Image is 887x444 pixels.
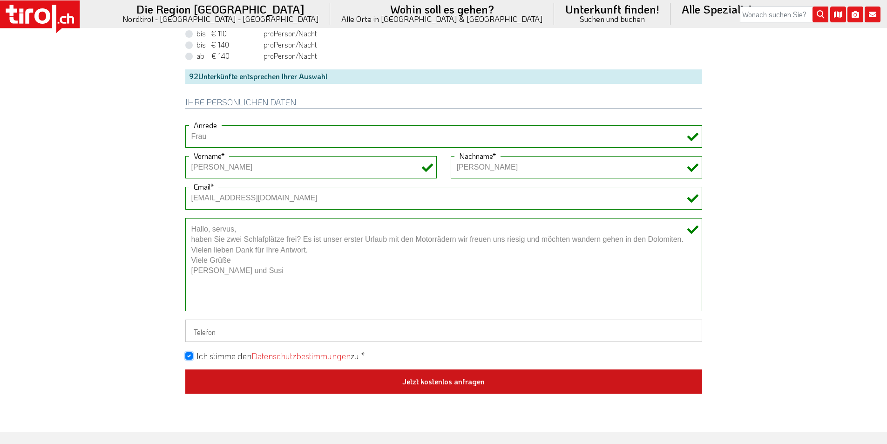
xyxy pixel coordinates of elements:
small: Alle Orte in [GEOGRAPHIC_DATA] & [GEOGRAPHIC_DATA] [341,15,543,23]
input: Wonach suchen Sie? [740,7,828,22]
small: Nordtirol - [GEOGRAPHIC_DATA] - [GEOGRAPHIC_DATA] [122,15,319,23]
label: pro /Nacht [196,40,317,50]
label: pro /Nacht [196,51,317,61]
span: ab € 140 [196,51,262,61]
i: Karte öffnen [830,7,846,22]
h2: Ihre persönlichen Daten [185,98,702,109]
span: 92 [189,71,198,81]
small: Suchen und buchen [565,15,659,23]
em: Person [274,51,296,61]
div: Unterkünfte entsprechen Ihrer Auswahl [185,69,702,83]
a: Datenschutzbestimmungen [251,350,351,362]
i: Kontakt [865,7,880,22]
label: Ich stimme den zu * [196,350,365,362]
button: Jetzt kostenlos anfragen [185,369,702,394]
i: Fotogalerie [847,7,863,22]
span: bis € 140 [196,40,262,50]
em: Person [274,40,296,49]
